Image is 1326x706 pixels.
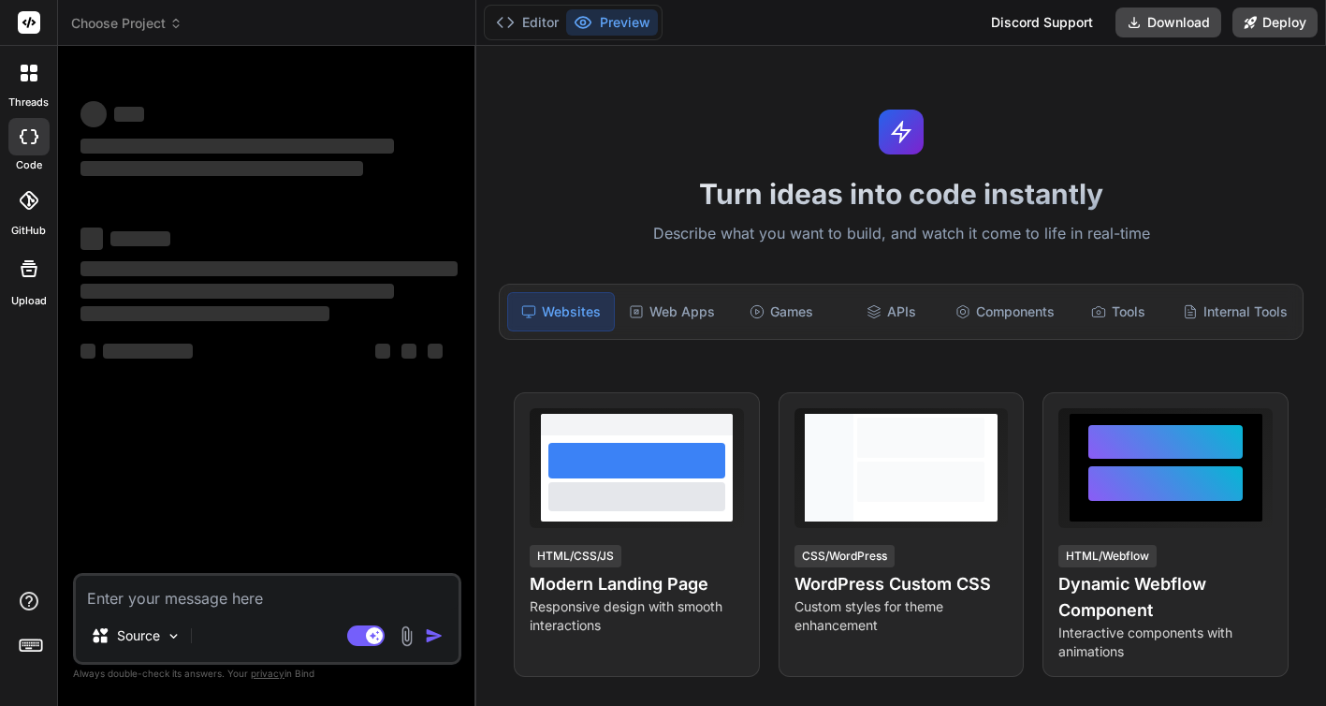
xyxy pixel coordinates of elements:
div: Games [728,292,834,331]
button: Download [1115,7,1221,37]
h4: Dynamic Webflow Component [1058,571,1273,624]
span: ‌ [80,161,363,176]
p: Source [117,626,160,645]
img: Pick Models [166,628,182,644]
button: Editor [488,9,566,36]
span: ‌ [80,284,394,299]
div: APIs [838,292,944,331]
label: GitHub [11,223,46,239]
p: Always double-check its answers. Your in Bind [73,665,461,683]
div: Discord Support [980,7,1104,37]
span: ‌ [401,344,416,359]
label: threads [8,95,49,110]
div: Websites [507,292,615,331]
span: ‌ [110,231,170,246]
span: Choose Project [71,14,182,33]
span: ‌ [80,139,394,154]
p: Responsive design with smooth interactions [530,597,744,635]
p: Custom styles for theme enhancement [794,597,1009,635]
p: Interactive components with animations [1058,624,1273,661]
div: CSS/WordPress [794,545,895,567]
span: ‌ [428,344,443,359]
span: ‌ [375,344,390,359]
button: Deploy [1232,7,1318,37]
span: ‌ [80,228,103,250]
span: ‌ [80,101,107,127]
h4: Modern Landing Page [530,571,744,597]
span: ‌ [103,344,193,359]
label: Upload [11,293,47,309]
span: ‌ [80,344,95,359]
span: privacy [251,668,284,679]
div: HTML/CSS/JS [530,545,621,567]
div: HTML/Webflow [1058,545,1157,567]
img: icon [425,626,444,645]
span: ‌ [80,261,458,276]
div: Web Apps [619,292,724,331]
img: attachment [396,625,417,647]
button: Preview [566,9,658,36]
div: Internal Tools [1175,292,1295,331]
div: Tools [1066,292,1172,331]
span: ‌ [114,107,144,122]
div: Components [948,292,1062,331]
p: Describe what you want to build, and watch it come to life in real-time [488,222,1315,246]
h4: WordPress Custom CSS [794,571,1009,597]
label: code [16,157,42,173]
span: ‌ [80,306,329,321]
h1: Turn ideas into code instantly [488,177,1315,211]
